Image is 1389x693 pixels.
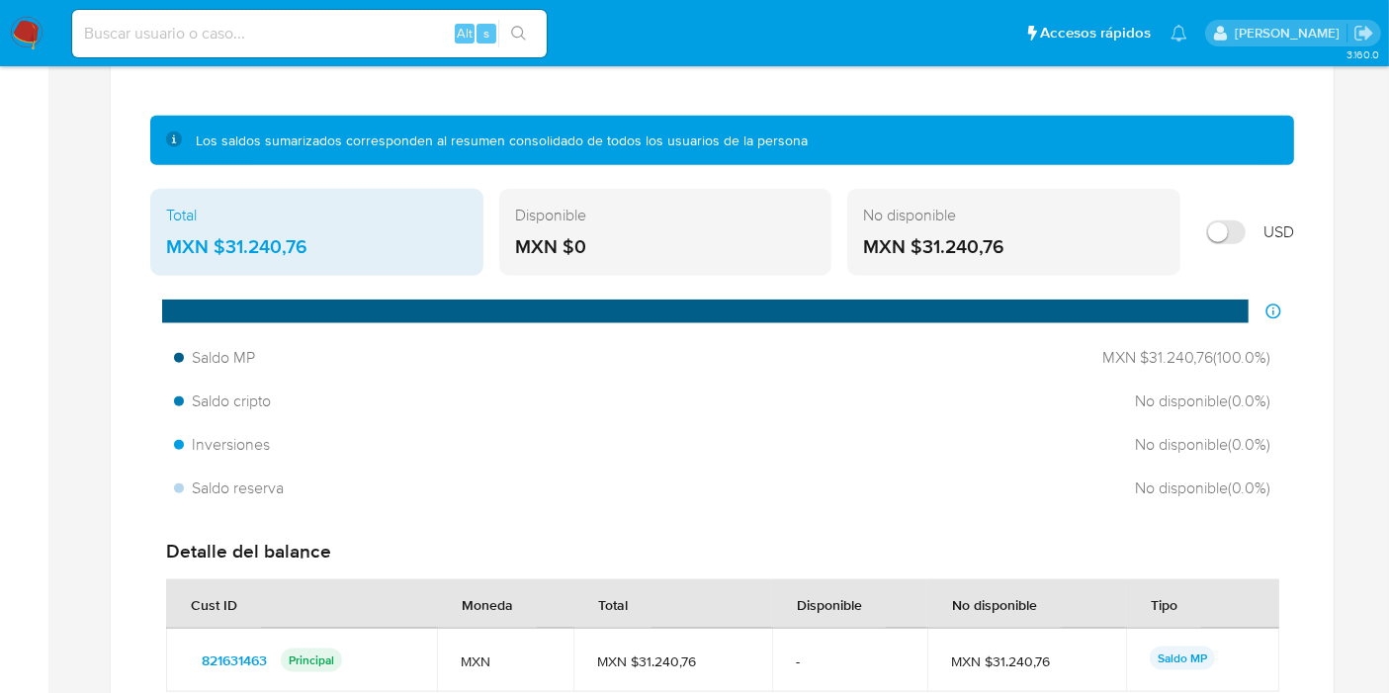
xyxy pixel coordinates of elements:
a: Salir [1353,23,1374,43]
span: Accesos rápidos [1040,23,1151,43]
a: Notificaciones [1171,25,1187,42]
button: search-icon [498,20,539,47]
span: 3.160.0 [1346,46,1379,62]
input: Buscar usuario o caso... [72,21,547,46]
span: Alt [457,24,473,43]
p: marianathalie.grajeda@mercadolibre.com.mx [1235,24,1346,43]
span: s [483,24,489,43]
